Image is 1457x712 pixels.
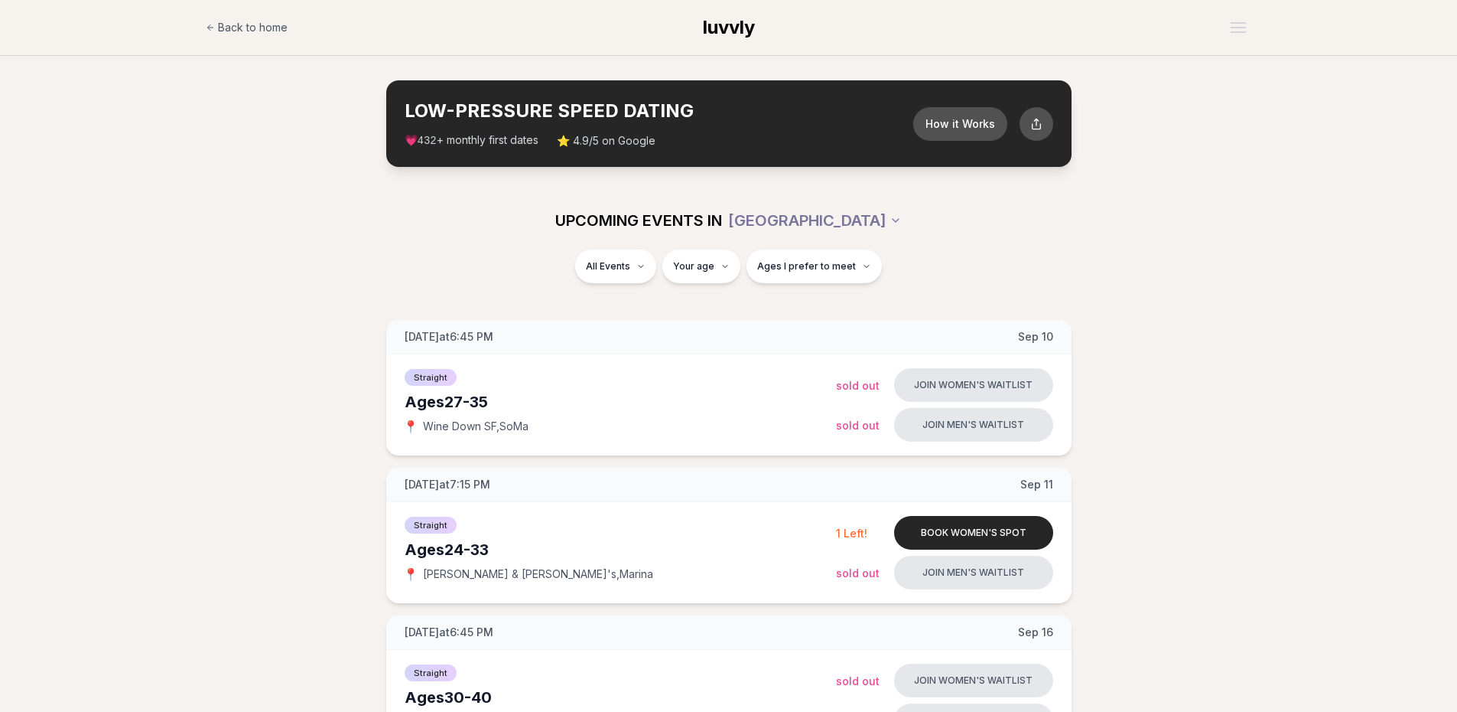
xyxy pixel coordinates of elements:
[405,687,836,708] div: Ages 30-40
[405,625,493,640] span: [DATE] at 6:45 PM
[703,16,755,38] span: luvvly
[836,567,880,580] span: Sold Out
[1018,329,1053,345] span: Sep 10
[405,665,457,681] span: Straight
[757,260,856,273] span: Ages I prefer to meet
[405,568,417,580] span: 📍
[703,15,755,40] a: luvvly
[894,516,1053,550] button: Book women's spot
[418,135,437,147] span: 432
[1018,625,1053,640] span: Sep 16
[894,664,1053,697] button: Join women's waitlist
[206,12,288,43] a: Back to home
[836,379,880,392] span: Sold Out
[405,99,913,123] h2: LOW-PRESSURE SPEED DATING
[586,260,630,273] span: All Events
[894,408,1053,442] button: Join men's waitlist
[575,250,656,283] button: All Events
[913,107,1007,141] button: How it Works
[836,674,880,688] span: Sold Out
[423,419,528,434] span: Wine Down SF , SoMa
[662,250,740,283] button: Your age
[218,20,288,35] span: Back to home
[673,260,714,273] span: Your age
[405,539,836,560] div: Ages 24-33
[405,420,417,433] span: 📍
[405,391,836,413] div: Ages 27-35
[405,132,538,149] span: 💗 + monthly first dates
[746,250,882,283] button: Ages I prefer to meet
[405,477,490,492] span: [DATE] at 7:15 PM
[423,567,653,582] span: [PERSON_NAME] & [PERSON_NAME]'s , Marina
[894,556,1053,590] button: Join men's waitlist
[894,368,1053,402] button: Join women's waitlist
[557,133,655,149] span: ⭐ 4.9/5 on Google
[405,517,457,534] span: Straight
[1224,16,1252,39] button: Open menu
[836,527,867,540] span: 1 Left!
[728,204,902,237] button: [GEOGRAPHIC_DATA]
[1020,477,1053,492] span: Sep 11
[405,329,493,345] span: [DATE] at 6:45 PM
[836,419,880,432] span: Sold Out
[555,210,722,231] span: UPCOMING EVENTS IN
[405,369,457,386] span: Straight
